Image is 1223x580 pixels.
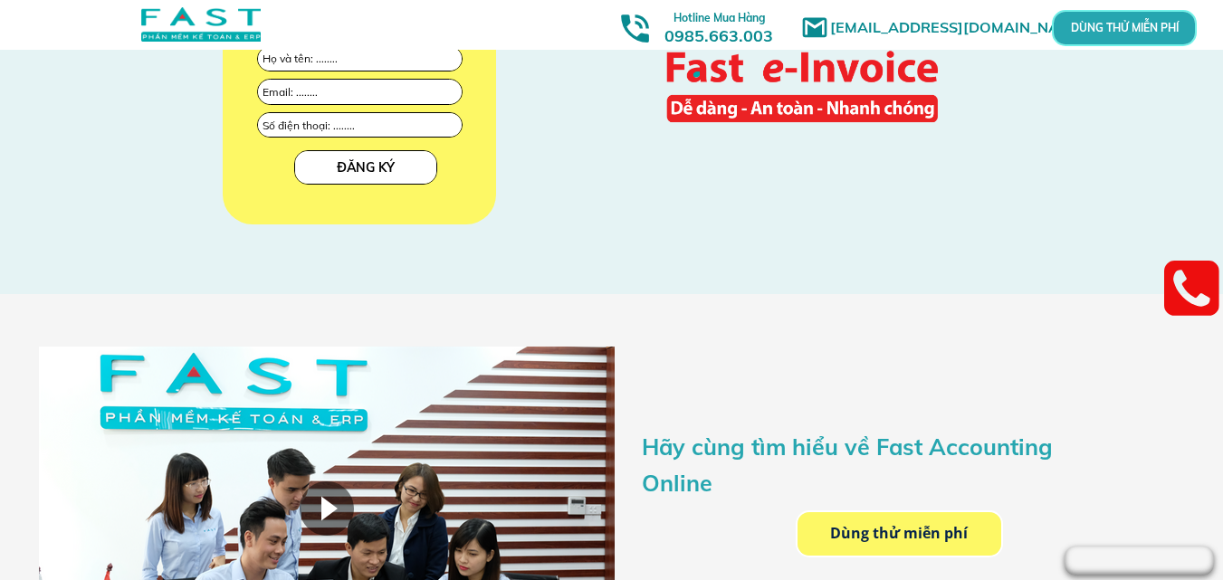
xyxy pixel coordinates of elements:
span: Hotline Mua Hàng [674,11,765,24]
h1: [EMAIL_ADDRESS][DOMAIN_NAME] [830,16,1097,40]
h3: Hãy cùng tìm hiểu về Fast Accounting Online [642,429,1128,501]
h3: 0985.663.003 [645,6,793,45]
input: Họ và tên: ........ [258,47,463,71]
p: ĐĂNG KÝ [295,151,436,184]
p: Dùng thử miễn phí [798,512,1001,556]
input: Quý khách vui lòng kiểm tra lại đúng số điện thoại [258,113,463,137]
input: Email: ........ [258,80,463,103]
